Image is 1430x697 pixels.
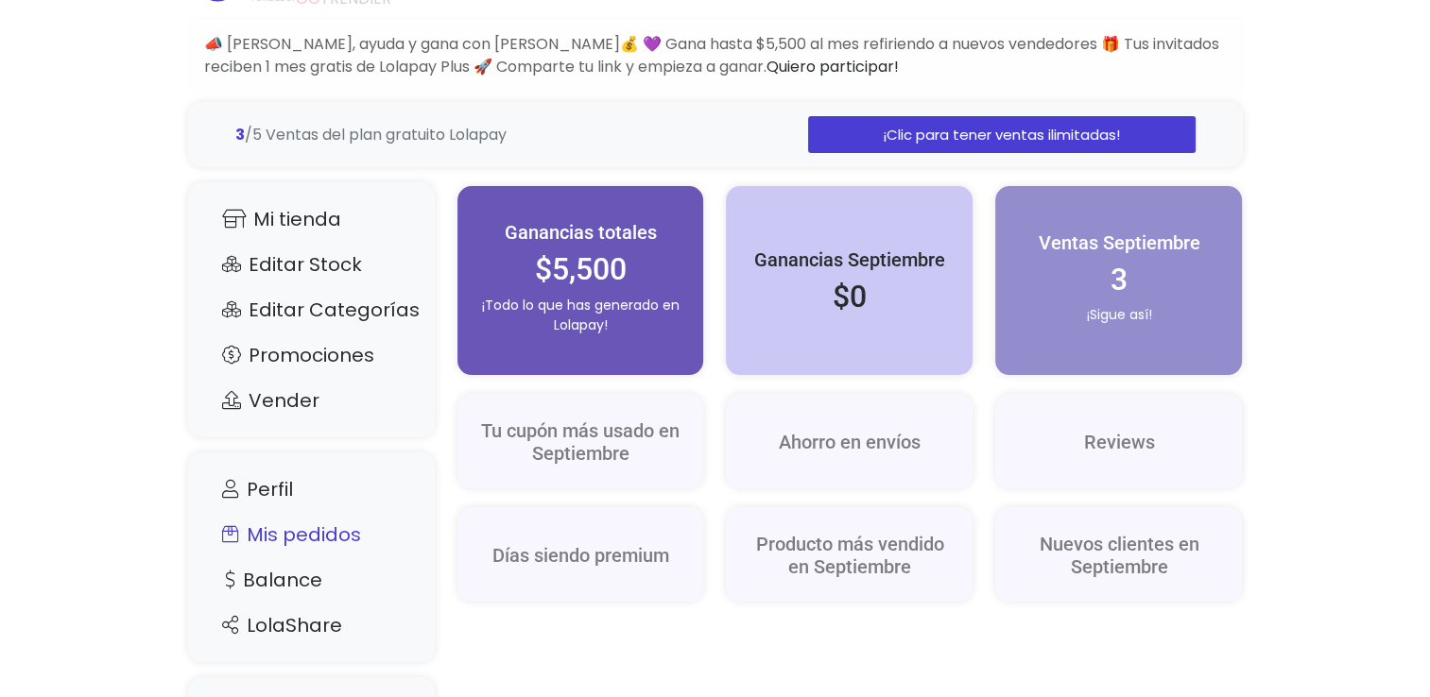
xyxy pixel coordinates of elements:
h5: Días siendo premium [476,544,685,567]
a: Quiero participar! [767,56,899,77]
a: Balance [207,562,416,598]
a: Editar Categorías [207,292,416,328]
a: LolaShare [207,607,416,643]
h5: Ganancias totales [476,221,685,244]
a: Perfil [207,471,416,507]
h5: Ventas Septiembre [1014,231,1223,254]
span: 📣 [PERSON_NAME], ayuda y gana con [PERSON_NAME]💰 💜 Gana hasta $5,500 al mes refiriendo a nuevos v... [204,33,1219,77]
h5: Nuevos clientes en Septiembre [1014,533,1223,578]
h5: Ahorro en envíos [745,431,954,453]
h5: Producto más vendido en Septiembre [745,533,954,578]
h2: 3 [1014,262,1223,297]
a: Mis pedidos [207,517,416,552]
p: ¡Todo lo que has generado en Lolapay! [476,296,685,335]
h2: $5,500 [476,251,685,287]
a: Editar Stock [207,246,416,282]
span: /5 Ventas del plan gratuito Lolapay [235,124,507,145]
a: ¡Clic para tener ventas ilimitadas! [808,116,1195,153]
a: Promociones [207,337,416,373]
a: Vender [207,382,416,418]
h5: Tu cupón más usado en Septiembre [476,419,685,465]
h2: $0 [745,279,954,314]
h5: Ganancias Septiembre [745,248,954,271]
h5: Reviews [1014,431,1223,453]
strong: 3 [235,124,245,145]
p: ¡Sigue así! [1014,305,1223,325]
a: Mi tienda [207,201,416,237]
